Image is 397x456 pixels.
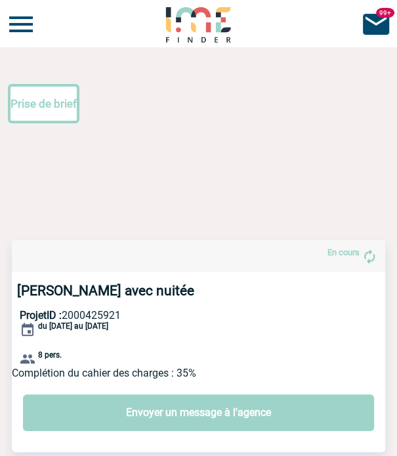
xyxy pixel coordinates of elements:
[38,350,62,360] span: 8 pers.
[376,8,394,18] button: 99+
[20,309,62,321] b: ProjetID :
[20,309,385,321] p: 2000425921
[10,97,77,110] p: Prise de brief
[23,394,374,431] div: Envoyer un message à l'agence
[12,367,385,379] p: Complétion du cahier des charges : 35%
[38,321,108,331] span: du [DATE] au [DATE]
[12,272,385,309] h3: [PERSON_NAME] avec nuitée
[327,247,359,257] span: En cours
